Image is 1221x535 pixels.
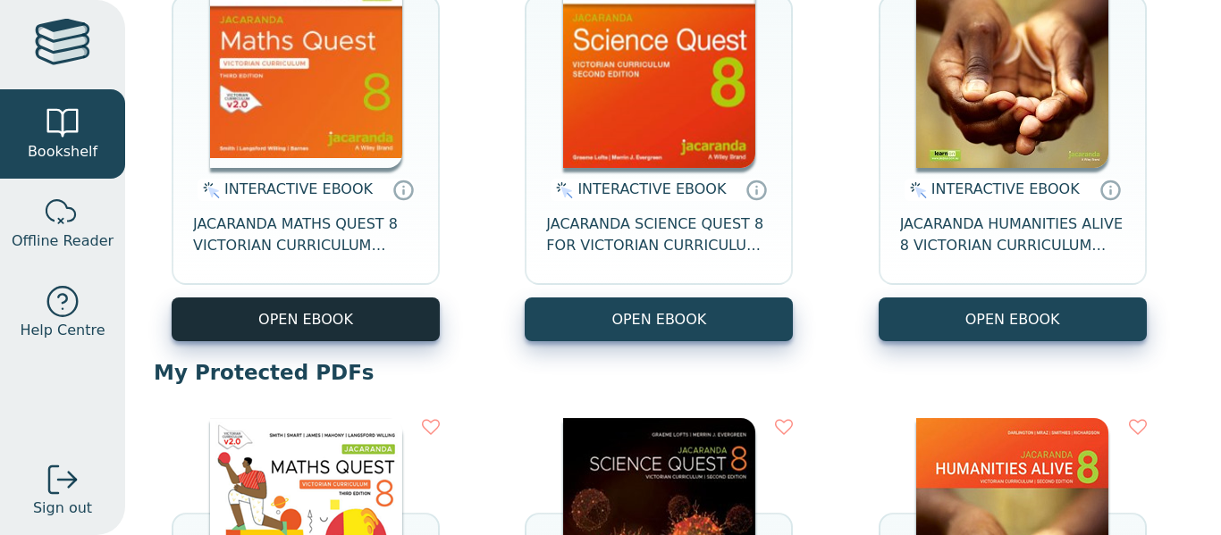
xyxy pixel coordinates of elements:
[931,180,1080,197] span: INTERACTIVE EBOOK
[12,230,114,252] span: Offline Reader
[525,297,793,341] button: OPEN EBOOK
[20,320,105,341] span: Help Centre
[198,180,220,201] img: interactive.svg
[1099,179,1121,200] a: Interactive eBooks are accessed online via the publisher’s portal. They contain interactive resou...
[546,213,771,256] span: JACARANDA SCIENCE QUEST 8 FOR VICTORIAN CURRICULUM LEARNON 2E EBOOK
[154,359,1192,386] p: My Protected PDFs
[28,141,97,163] span: Bookshelf
[577,180,726,197] span: INTERACTIVE EBOOK
[193,213,418,256] span: JACARANDA MATHS QUEST 8 VICTORIAN CURRICULUM LEARNON EBOOK 3E
[900,213,1125,256] span: JACARANDA HUMANITIES ALIVE 8 VICTORIAN CURRICULUM LEARNON EBOOK 2E
[905,180,927,201] img: interactive.svg
[392,179,414,200] a: Interactive eBooks are accessed online via the publisher’s portal. They contain interactive resou...
[172,297,440,341] button: OPEN EBOOK
[224,180,373,197] span: INTERACTIVE EBOOK
[745,179,767,200] a: Interactive eBooks are accessed online via the publisher’s portal. They contain interactive resou...
[551,180,573,201] img: interactive.svg
[33,497,92,519] span: Sign out
[879,297,1147,341] button: OPEN EBOOK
